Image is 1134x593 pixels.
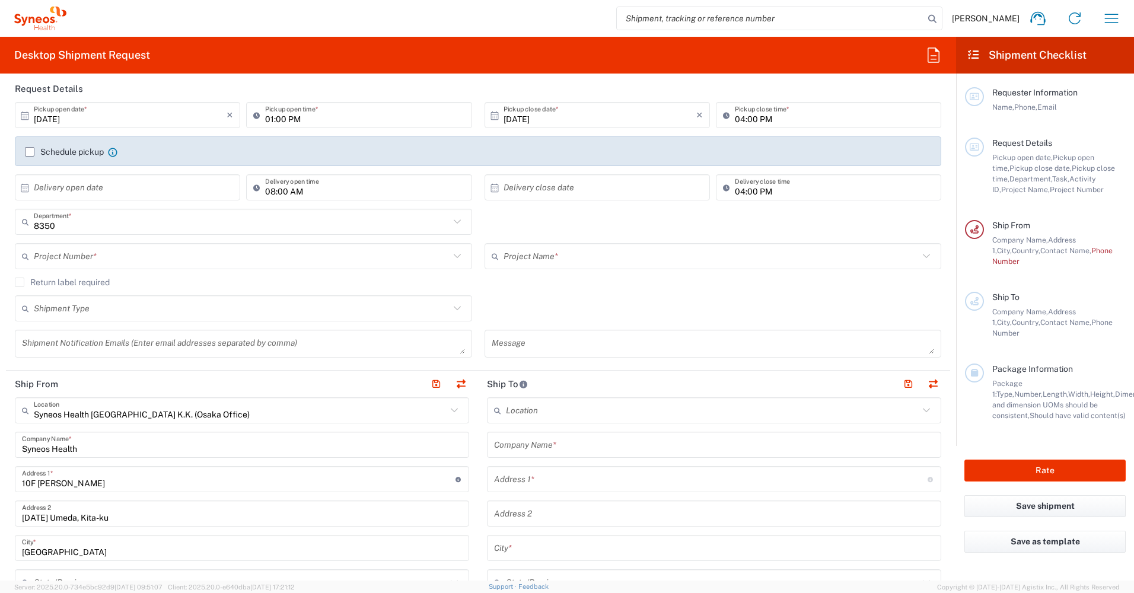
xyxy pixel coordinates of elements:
[937,582,1120,592] span: Copyright © [DATE]-[DATE] Agistix Inc., All Rights Reserved
[250,584,295,591] span: [DATE] 17:21:12
[1040,246,1091,255] span: Contact Name,
[992,307,1048,316] span: Company Name,
[1009,174,1052,183] span: Department,
[168,584,295,591] span: Client: 2025.20.0-e640dba
[15,378,58,390] h2: Ship From
[997,318,1012,327] span: City,
[1012,246,1040,255] span: Country,
[992,103,1014,111] span: Name,
[14,584,163,591] span: Server: 2025.20.0-734e5bc92d9
[992,153,1053,162] span: Pickup open date,
[1001,185,1050,194] span: Project Name,
[1037,103,1057,111] span: Email
[696,106,703,125] i: ×
[992,292,1020,302] span: Ship To
[967,48,1087,62] h2: Shipment Checklist
[992,235,1048,244] span: Company Name,
[992,138,1052,148] span: Request Details
[489,583,518,590] a: Support
[992,364,1073,374] span: Package Information
[992,379,1022,398] span: Package 1:
[1040,318,1091,327] span: Contact Name,
[996,390,1014,398] span: Type,
[617,7,924,30] input: Shipment, tracking or reference number
[518,583,549,590] a: Feedback
[964,531,1126,553] button: Save as template
[1014,390,1043,398] span: Number,
[1068,390,1090,398] span: Width,
[992,221,1030,230] span: Ship From
[227,106,233,125] i: ×
[964,460,1126,482] button: Rate
[14,48,150,62] h2: Desktop Shipment Request
[25,147,104,157] label: Schedule pickup
[15,83,83,95] h2: Request Details
[1052,174,1069,183] span: Task,
[1090,390,1115,398] span: Height,
[487,378,528,390] h2: Ship To
[1012,318,1040,327] span: Country,
[1043,390,1068,398] span: Length,
[1030,411,1126,420] span: Should have valid content(s)
[15,278,110,287] label: Return label required
[964,495,1126,517] button: Save shipment
[114,584,163,591] span: [DATE] 09:51:07
[1014,103,1037,111] span: Phone,
[1009,164,1072,173] span: Pickup close date,
[997,246,1012,255] span: City,
[1050,185,1104,194] span: Project Number
[952,13,1020,24] span: [PERSON_NAME]
[992,88,1078,97] span: Requester Information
